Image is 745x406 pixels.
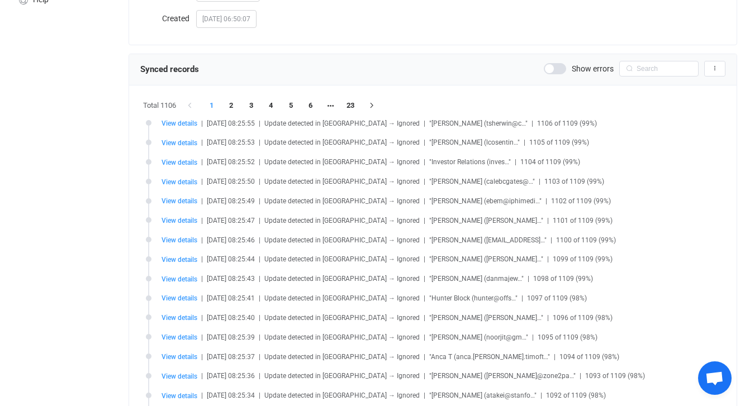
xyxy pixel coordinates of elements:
span: "[PERSON_NAME] (noorjit@gm…" [429,333,528,341]
span: | [201,391,203,399]
span: View details [162,236,197,244]
span: "[PERSON_NAME] ([EMAIL_ADDRESS]…" [429,236,547,244]
li: 1 [202,98,222,113]
span: | [259,178,260,185]
span: 1095 of 1109 (98%) [538,333,597,341]
span: | [532,333,534,341]
span: | [424,314,425,322]
li: 23 [340,98,360,113]
span: | [528,275,529,283]
span: View details [162,392,197,400]
span: 1099 of 1109 (99%) [553,255,613,263]
li: 3 [241,98,262,113]
span: View details [162,333,197,341]
span: | [424,236,425,244]
span: Update detected in [GEOGRAPHIC_DATA] → Ignored [264,138,420,146]
span: Update detected in [GEOGRAPHIC_DATA] → Ignored [264,197,420,205]
span: | [547,255,549,263]
span: "[PERSON_NAME] (tsherwin@c…" [429,120,528,127]
span: | [424,372,425,380]
span: Synced records [140,64,199,74]
span: [DATE] 08:25:34 [207,391,255,399]
span: "Hunter Block (hunter@offs…" [429,294,518,302]
span: | [545,197,547,205]
span: Update detected in [GEOGRAPHIC_DATA] → Ignored [264,178,420,185]
span: "[PERSON_NAME] ([PERSON_NAME]…" [429,314,543,322]
span: Update detected in [GEOGRAPHIC_DATA] → Ignored [264,353,420,361]
span: Update detected in [GEOGRAPHIC_DATA] → Ignored [264,120,420,127]
span: Update detected in [GEOGRAPHIC_DATA] → Ignored [264,158,420,166]
span: | [201,197,203,205]
span: 1097 of 1109 (98%) [527,294,587,302]
span: "[PERSON_NAME] (danmajew…" [429,275,524,283]
span: | [424,333,425,341]
li: 4 [261,98,281,113]
span: [DATE] 08:25:49 [207,197,255,205]
span: | [201,275,203,283]
span: | [547,314,549,322]
span: View details [162,139,197,147]
span: | [532,120,533,127]
span: | [201,255,203,263]
span: [DATE] 08:25:39 [207,333,255,341]
span: View details [162,353,197,361]
span: View details [162,256,197,264]
span: [DATE] 08:25:36 [207,372,255,380]
span: 1093 of 1109 (98%) [585,372,645,380]
span: | [259,158,260,166]
span: | [524,138,525,146]
span: | [201,236,203,244]
span: Update detected in [GEOGRAPHIC_DATA] → Ignored [264,372,420,380]
span: Update detected in [GEOGRAPHIC_DATA] → Ignored [264,391,420,399]
span: Update detected in [GEOGRAPHIC_DATA] → Ignored [264,294,420,302]
span: | [521,294,523,302]
span: 1106 of 1109 (99%) [537,120,597,127]
span: 1094 of 1109 (98%) [559,353,619,361]
span: View details [162,178,197,186]
span: View details [162,159,197,166]
span: "[PERSON_NAME] ([PERSON_NAME]…" [429,217,543,225]
span: 1098 of 1109 (99%) [533,275,593,283]
span: "[PERSON_NAME] (atakei@stanfo…" [429,391,537,399]
span: | [201,294,203,302]
span: | [201,333,203,341]
span: [DATE] 08:25:41 [207,294,255,302]
span: [DATE] 08:25:50 [207,178,255,185]
span: | [259,391,260,399]
span: | [259,217,260,225]
span: Update detected in [GEOGRAPHIC_DATA] → Ignored [264,255,420,263]
span: | [424,275,425,283]
li: 2 [221,98,241,113]
span: | [580,372,581,380]
span: | [201,138,203,146]
span: [DATE] 08:25:55 [207,120,255,127]
span: Update detected in [GEOGRAPHIC_DATA] → Ignored [264,333,420,341]
span: Update detected in [GEOGRAPHIC_DATA] → Ignored [264,275,420,283]
span: "[PERSON_NAME] (calebcgates@…" [429,178,535,185]
span: | [259,275,260,283]
span: | [259,255,260,263]
span: | [424,197,425,205]
span: [DATE] 08:25:40 [207,314,255,322]
span: | [259,372,260,380]
span: | [259,353,260,361]
span: | [259,294,260,302]
span: "Anca T (anca.[PERSON_NAME].timoft…" [429,353,550,361]
span: | [259,333,260,341]
span: View details [162,372,197,380]
span: 1101 of 1109 (99%) [553,217,613,225]
span: [DATE] 06:50:07 [196,10,257,28]
span: 1103 of 1109 (99%) [544,178,604,185]
span: "[PERSON_NAME] (lcosentin…" [429,138,520,146]
span: [DATE] 08:25:43 [207,275,255,283]
span: Update detected in [GEOGRAPHIC_DATA] → Ignored [264,314,420,322]
span: Update detected in [GEOGRAPHIC_DATA] → Ignored [264,217,420,225]
span: 1105 of 1109 (99%) [529,138,589,146]
span: 1096 of 1109 (98%) [553,314,613,322]
span: Total 1106 [143,98,176,113]
li: 6 [301,98,321,113]
span: [DATE] 08:25:47 [207,217,255,225]
span: | [424,353,425,361]
span: "Investor Relations (inves…" [429,158,511,166]
span: | [201,372,203,380]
